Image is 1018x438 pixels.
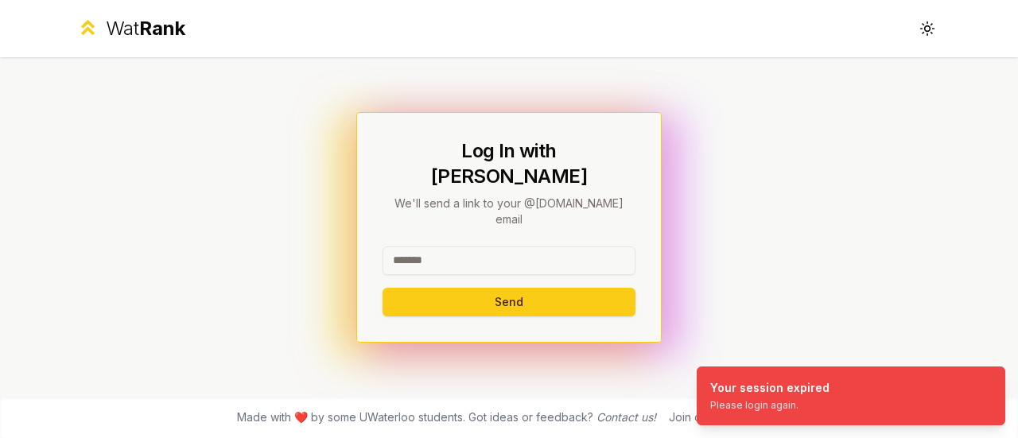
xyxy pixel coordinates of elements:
[383,196,635,227] p: We'll send a link to your @[DOMAIN_NAME] email
[383,288,635,316] button: Send
[106,16,185,41] div: Wat
[139,17,185,40] span: Rank
[669,409,757,425] div: Join our discord!
[710,399,830,412] div: Please login again.
[76,16,185,41] a: WatRank
[383,138,635,189] h1: Log In with [PERSON_NAME]
[710,380,830,396] div: Your session expired
[237,409,656,425] span: Made with ❤️ by some UWaterloo students. Got ideas or feedback?
[596,410,656,424] a: Contact us!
